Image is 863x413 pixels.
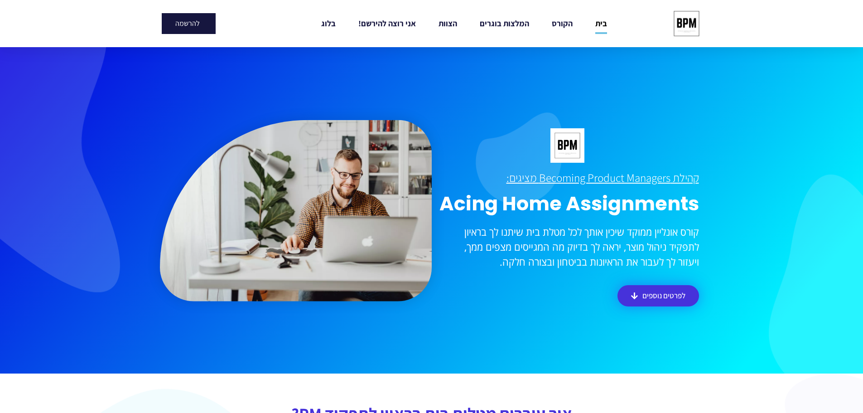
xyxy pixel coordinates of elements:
img: cropped-bpm-logo-1.jpeg [670,7,703,40]
u: קהילת Becoming Product Managers מציגים: [506,170,699,185]
a: להרשמה [162,13,216,34]
a: בלוג [321,13,336,34]
a: אני רוצה להירשם! [358,13,416,34]
a: בית [595,13,607,34]
a: הקורס [552,13,573,34]
span: לפרטים נוספים [642,292,685,300]
span: להרשמה [175,20,200,27]
a: לפרטים נוספים [617,285,699,306]
p: קורס אונליין ממוקד שיכין אותך לכל מטלת בית שיתנו לך בראיון לתפקיד ניהול מוצר, יראה לך בדיוק מה המ... [436,224,699,269]
a: הצוות [439,13,457,34]
h1: Acing Home Assignments [436,192,699,216]
a: המלצות בוגרים [480,13,529,34]
nav: Menu [281,13,647,34]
